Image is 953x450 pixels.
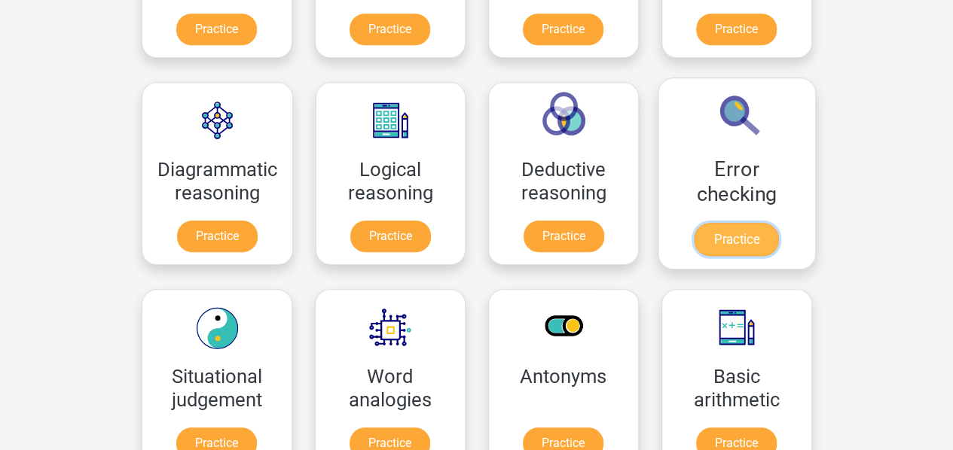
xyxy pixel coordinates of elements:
[350,220,431,252] a: Practice
[176,14,257,45] a: Practice
[177,220,258,252] a: Practice
[524,220,604,252] a: Practice
[350,14,430,45] a: Practice
[694,223,778,256] a: Practice
[696,14,777,45] a: Practice
[523,14,603,45] a: Practice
